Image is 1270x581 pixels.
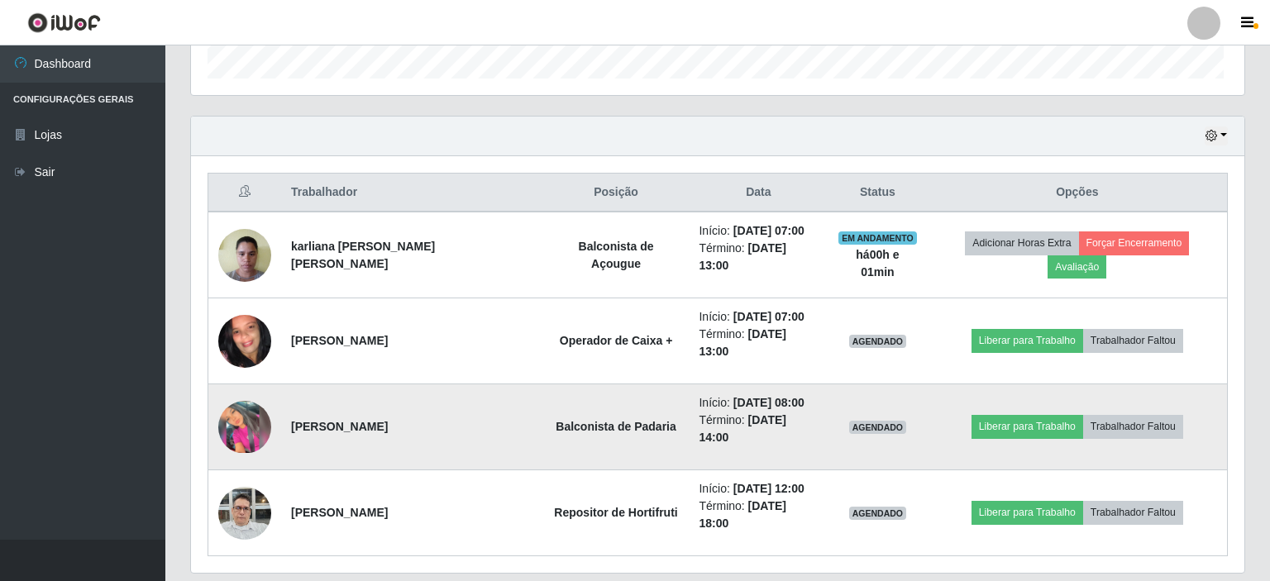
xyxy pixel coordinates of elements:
button: Avaliação [1048,255,1106,279]
li: Início: [699,222,818,240]
time: [DATE] 12:00 [733,482,804,495]
button: Liberar para Trabalho [972,415,1083,438]
li: Término: [699,326,818,360]
strong: [PERSON_NAME] [291,334,388,347]
li: Término: [699,412,818,446]
button: Adicionar Horas Extra [965,231,1078,255]
button: Trabalhador Faltou [1083,415,1183,438]
li: Término: [699,498,818,532]
strong: [PERSON_NAME] [291,506,388,519]
span: AGENDADO [849,335,907,348]
li: Início: [699,308,818,326]
img: 1724425725266.jpeg [218,220,271,290]
span: AGENDADO [849,507,907,520]
img: 1758802136118.jpeg [218,478,271,548]
strong: há 00 h e 01 min [856,248,899,279]
th: Trabalhador [281,174,543,212]
span: EM ANDAMENTO [838,231,917,245]
time: [DATE] 08:00 [733,396,804,409]
span: AGENDADO [849,421,907,434]
strong: Operador de Caixa + [560,334,673,347]
th: Data [689,174,828,212]
button: Liberar para Trabalho [972,329,1083,352]
li: Término: [699,240,818,274]
time: [DATE] 07:00 [733,310,804,323]
img: 1701891502546.jpeg [218,282,271,399]
strong: Balconista de Açougue [579,240,654,270]
button: Trabalhador Faltou [1083,501,1183,524]
strong: [PERSON_NAME] [291,420,388,433]
strong: Repositor de Hortifruti [554,506,677,519]
img: 1715215500875.jpeg [218,401,271,454]
button: Trabalhador Faltou [1083,329,1183,352]
strong: Balconista de Padaria [556,420,676,433]
li: Início: [699,480,818,498]
th: Opções [928,174,1228,212]
time: [DATE] 07:00 [733,224,804,237]
th: Posição [543,174,690,212]
strong: karliana [PERSON_NAME] [PERSON_NAME] [291,240,435,270]
img: CoreUI Logo [27,12,101,33]
button: Forçar Encerramento [1079,231,1190,255]
li: Início: [699,394,818,412]
th: Status [828,174,927,212]
button: Liberar para Trabalho [972,501,1083,524]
